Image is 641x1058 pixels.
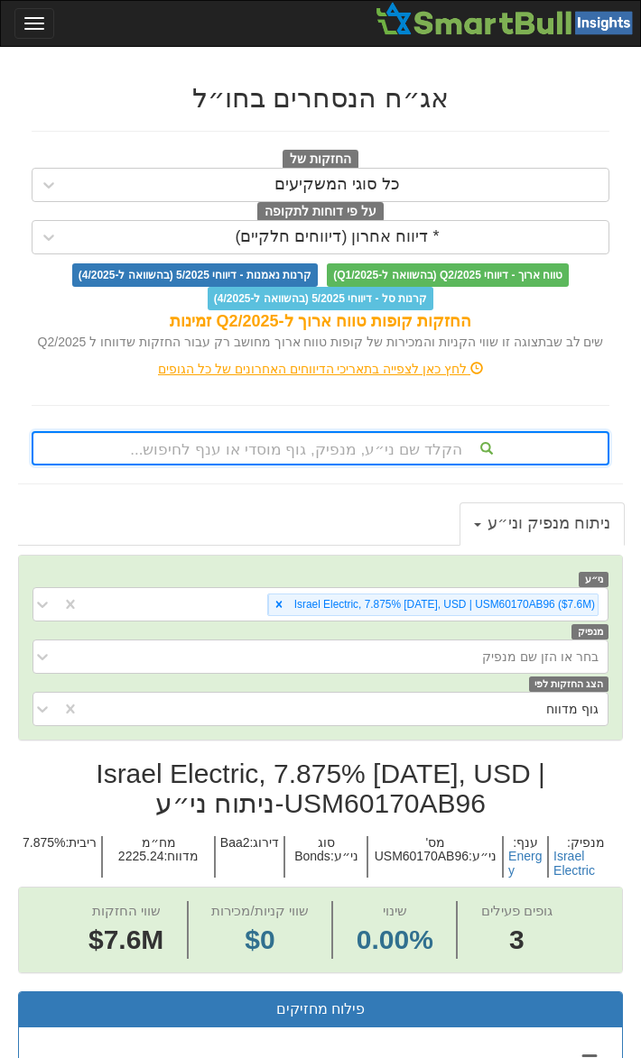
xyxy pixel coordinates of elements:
[367,836,502,878] h5: מס' ני״ע : USM60170AB96
[547,836,623,878] h5: מנפיק :
[208,287,433,310] span: קרנות סל - דיווחי 5/2025 (בהשוואה ל-4/2025)
[257,202,383,222] span: על פי דוחות לתקופה
[289,594,598,615] div: Israel Electric, 7.875% [DATE], USD | USM60170AB96 ‎($7.6M‎)‎
[481,921,553,960] span: 3
[211,903,308,918] span: שווי קניות/מכירות
[92,903,161,918] span: שווי החזקות
[274,176,400,194] div: כל סוגי המשקיעים
[33,433,608,464] div: הקלד שם ני״ע, מנפיק, גוף מוסדי או ענף לחיפוש...
[214,836,284,878] h5: דירוג : Baa2
[283,836,367,878] h5: סוג ני״ע : Bonds
[33,1001,608,1017] h3: פילוח מחזיקים
[460,502,625,546] a: ניתוח מנפיק וני״ע
[579,572,608,587] span: ני״ע
[508,850,543,878] button: Energy
[88,925,163,954] span: $7.6M
[18,360,623,378] div: לחץ כאן לצפייה בתאריכי הדיווחים האחרונים של כל הגופים
[32,310,609,334] div: החזקות קופות טווח ארוך ל-Q2/2025 זמינות
[553,850,618,878] button: Israel Electric
[571,624,608,639] span: מנפיק
[481,903,553,918] span: גופים פעילים
[32,333,609,351] div: שים לב שבתצוגה זו שווי הקניות והמכירות של קופות טווח ארוך מחושב רק עבור החזקות שדווחו ל Q2/2025
[327,263,569,287] span: טווח ארוך - דיווחי Q2/2025 (בהשוואה ל-Q1/2025)
[529,676,608,692] span: הצג החזקות לפי
[101,836,213,878] h5: מח״מ מדווח : 2225.24
[245,925,274,954] span: $0
[32,83,609,113] h2: אג״ח הנסחרים בחו״ל
[375,1,640,37] img: Smartbull
[236,228,440,246] div: * דיווח אחרון (דיווחים חלקיים)
[18,836,101,878] h5: ריבית : 7.875%
[357,921,433,960] span: 0.00%
[546,700,599,718] div: גוף מדווח
[502,836,547,878] h5: ענף :
[482,648,599,666] div: בחר או הזן שם מנפיק
[283,150,358,170] span: החזקות של
[18,759,623,818] h2: Israel Electric, 7.875% [DATE], USD | USM60170AB96 - ניתוח ני״ע
[72,263,318,287] span: קרנות נאמנות - דיווחי 5/2025 (בהשוואה ל-4/2025)
[383,903,407,918] span: שינוי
